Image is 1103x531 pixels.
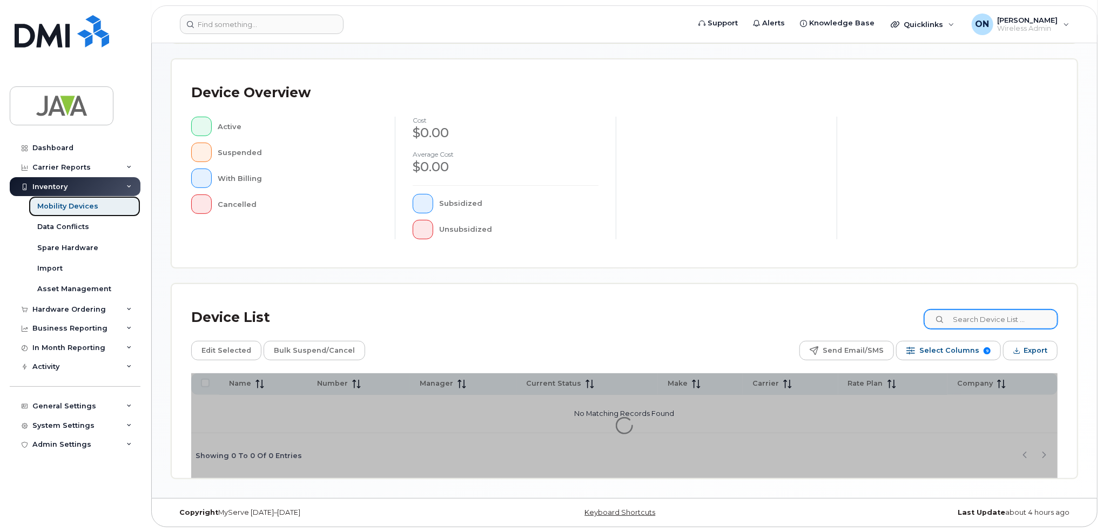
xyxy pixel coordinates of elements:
span: 9 [984,347,991,354]
div: Osborn Nyasore [964,14,1077,35]
span: ON [976,18,990,31]
a: Keyboard Shortcuts [584,508,655,516]
span: Support [708,18,738,29]
strong: Last Update [958,508,1005,516]
div: Quicklinks [883,14,962,35]
button: Send Email/SMS [799,341,894,360]
div: Active [218,117,378,136]
input: Find something... [180,15,344,34]
span: Bulk Suspend/Cancel [274,342,355,359]
button: Edit Selected [191,341,261,360]
div: Unsubsidized [440,220,599,239]
div: Device List [191,304,270,332]
strong: Copyright [179,508,218,516]
span: [PERSON_NAME] [998,16,1058,24]
span: Quicklinks [904,20,943,29]
a: Support [691,12,745,34]
span: Alerts [762,18,785,29]
span: Select Columns [919,342,979,359]
a: Knowledge Base [792,12,882,34]
div: $0.00 [413,158,598,176]
div: Suspended [218,143,378,162]
div: MyServe [DATE]–[DATE] [171,508,473,517]
span: Export [1024,342,1047,359]
span: Send Email/SMS [823,342,884,359]
span: Wireless Admin [998,24,1058,33]
span: Edit Selected [201,342,251,359]
div: Cancelled [218,194,378,214]
div: Device Overview [191,79,311,107]
button: Select Columns 9 [896,341,1001,360]
div: Subsidized [440,194,599,213]
h4: cost [413,117,598,124]
button: Export [1003,341,1058,360]
h4: Average cost [413,151,598,158]
div: $0.00 [413,124,598,142]
div: With Billing [218,169,378,188]
button: Bulk Suspend/Cancel [264,341,365,360]
a: Alerts [745,12,792,34]
div: about 4 hours ago [776,508,1078,517]
input: Search Device List ... [924,310,1058,329]
span: Knowledge Base [809,18,875,29]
